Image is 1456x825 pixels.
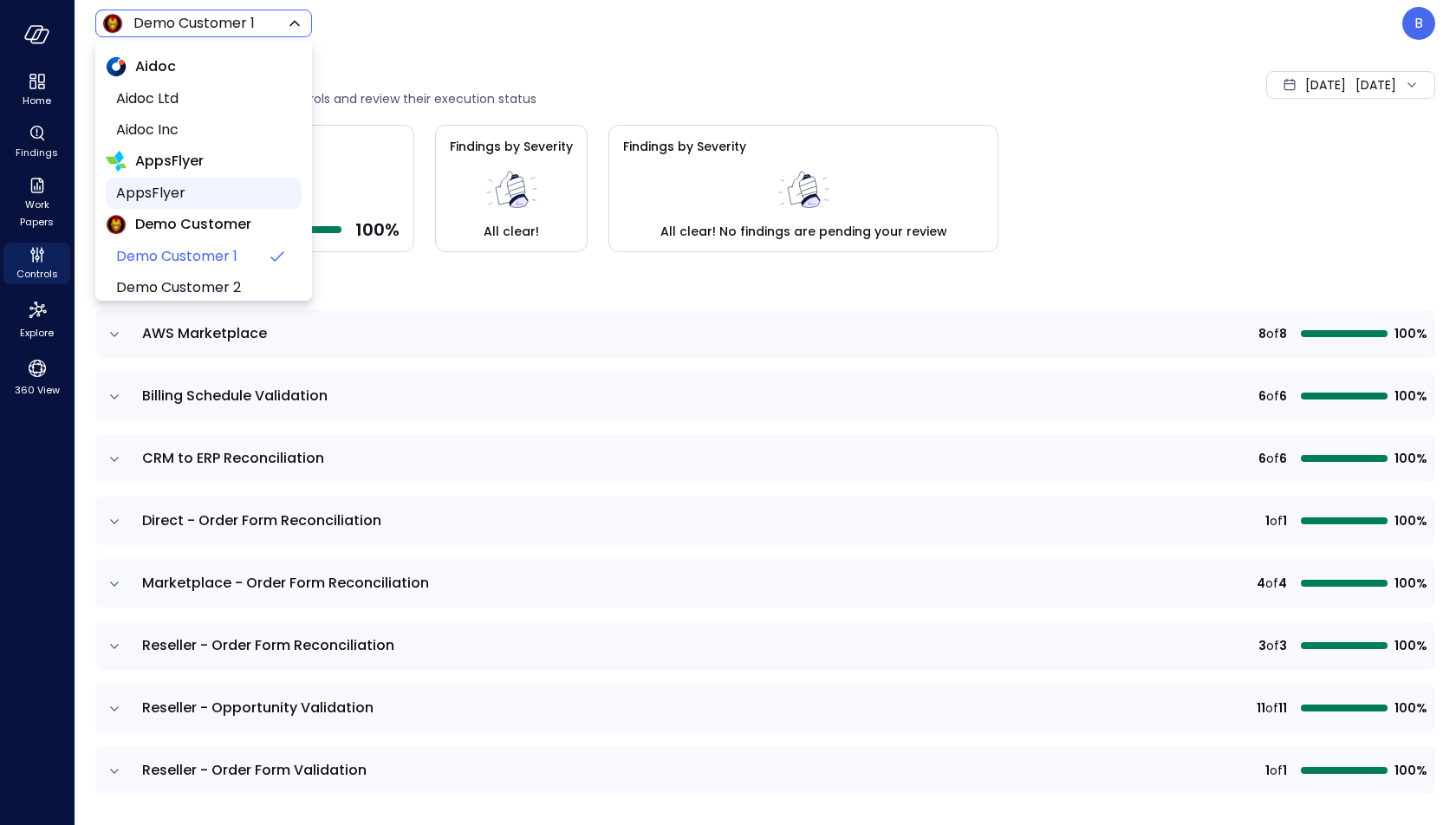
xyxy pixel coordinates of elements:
span: Demo Customer [135,214,251,235]
li: Demo Customer 2 [106,272,302,303]
li: Demo Customer 1 [106,241,302,272]
span: Aidoc Ltd [116,88,288,109]
img: Aidoc [106,56,127,77]
span: AppsFlyer [135,151,204,172]
img: AppsFlyer [106,151,127,172]
span: Demo Customer 2 [116,277,288,298]
span: Aidoc Inc [116,120,288,140]
li: Aidoc Inc [106,114,302,146]
span: AppsFlyer [116,183,288,204]
span: Demo Customer 1 [116,246,260,267]
li: Aidoc Ltd [106,83,302,114]
span: Aidoc [135,56,176,77]
li: AppsFlyer [106,178,302,209]
img: Demo Customer [106,214,127,235]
